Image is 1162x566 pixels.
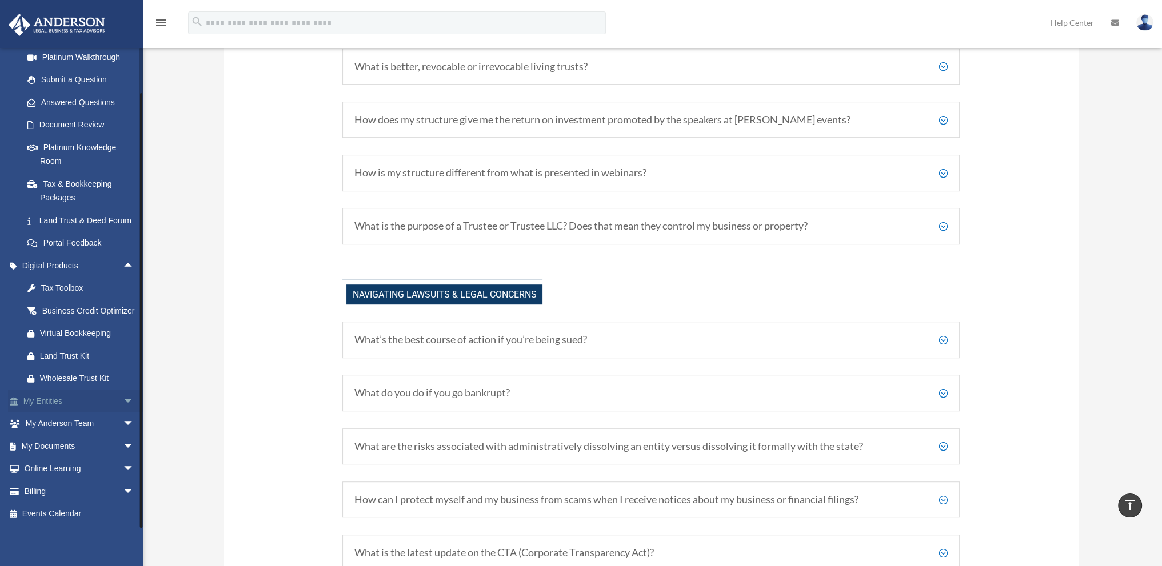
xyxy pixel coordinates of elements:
[191,15,203,28] i: search
[40,326,137,340] div: Virtual Bookkeeping
[123,254,146,278] span: arrow_drop_up
[8,254,151,277] a: Digital Productsarrow_drop_up
[40,304,137,318] div: Business Credit Optimizer
[354,220,948,232] h5: What is the purpose of a Trustee or Trustee LLC? Does that mean they control my business or prope...
[16,367,151,390] a: Wholesale Trust Kit
[16,136,151,172] a: Platinum Knowledge Room
[16,299,151,322] a: Business Credit Optimizer
[16,114,151,137] a: Document Review
[40,371,137,386] div: Wholesale Trust Kit
[354,167,948,179] h5: How is my structure different from what is presented in webinars?
[123,480,146,503] span: arrow_drop_down
[123,457,146,481] span: arrow_drop_down
[16,69,151,91] a: Submit a Question
[16,172,151,209] a: Tax & Bookkeeping Packages
[8,480,151,503] a: Billingarrow_drop_down
[154,16,168,30] i: menu
[354,493,948,506] h5: How can I protect myself and my business from scams when I receive notices about my business or f...
[354,547,948,559] h5: What is the latest update on the CTA (Corporate Transparency Act)?
[123,412,146,436] span: arrow_drop_down
[16,344,151,367] a: Land Trust Kit
[354,61,948,73] h5: What is better, revocable or irrevocable living trusts?
[5,14,109,36] img: Anderson Advisors Platinum Portal
[16,277,151,300] a: Tax Toolbox
[346,284,542,304] span: Navigating Lawsuits & Legal Concerns
[8,412,151,435] a: My Anderson Teamarrow_drop_down
[1118,493,1142,517] a: vertical_align_top
[123,435,146,458] span: arrow_drop_down
[354,387,948,399] h5: What do you do if you go bankrupt?
[8,390,151,412] a: My Entitiesarrow_drop_down
[16,232,151,255] a: Portal Feedback
[16,46,151,69] a: Platinum Walkthrough
[8,503,151,525] a: Events Calendar
[154,20,168,30] a: menu
[8,457,151,480] a: Online Learningarrow_drop_down
[40,281,137,295] div: Tax Toolbox
[16,91,151,114] a: Answered Questions
[354,440,948,453] h5: What are the risks associated with administratively dissolving an entity versus dissolving it for...
[16,209,151,232] a: Land Trust & Deed Forum
[354,334,948,346] h5: What’s the best course of action if you’re being sued?
[354,114,948,126] h5: How does my structure give me the return on investment promoted by the speakers at [PERSON_NAME] ...
[123,390,146,413] span: arrow_drop_down
[16,322,151,345] a: Virtual Bookkeeping
[1136,14,1153,31] img: User Pic
[8,435,151,457] a: My Documentsarrow_drop_down
[1123,498,1137,512] i: vertical_align_top
[40,349,137,363] div: Land Trust Kit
